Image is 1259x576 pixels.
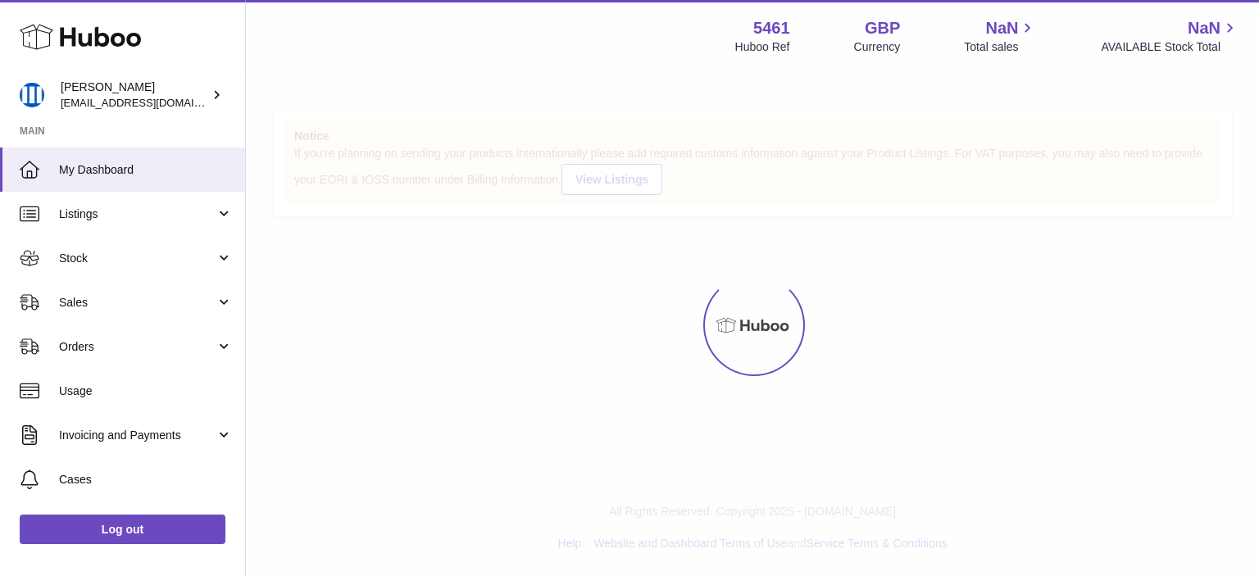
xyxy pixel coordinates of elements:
[964,17,1037,55] a: NaN Total sales
[854,39,901,55] div: Currency
[59,162,233,178] span: My Dashboard
[59,295,216,311] span: Sales
[753,17,790,39] strong: 5461
[985,17,1018,39] span: NaN
[865,17,900,39] strong: GBP
[59,472,233,488] span: Cases
[61,96,241,109] span: [EMAIL_ADDRESS][DOMAIN_NAME]
[1188,17,1220,39] span: NaN
[61,79,208,111] div: [PERSON_NAME]
[20,83,44,107] img: oksana@monimoto.com
[59,251,216,266] span: Stock
[59,339,216,355] span: Orders
[20,515,225,544] a: Log out
[735,39,790,55] div: Huboo Ref
[1101,39,1239,55] span: AVAILABLE Stock Total
[1101,17,1239,55] a: NaN AVAILABLE Stock Total
[59,383,233,399] span: Usage
[59,206,216,222] span: Listings
[59,428,216,443] span: Invoicing and Payments
[964,39,1037,55] span: Total sales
